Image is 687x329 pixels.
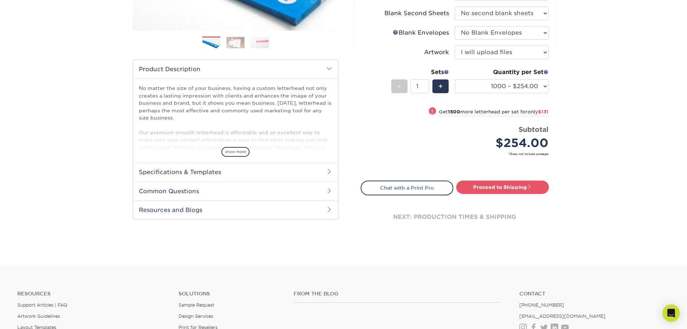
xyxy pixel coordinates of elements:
[439,109,549,116] small: Get more letterhead per set for
[424,48,449,57] div: Artwork
[431,108,433,115] span: !
[17,291,168,297] h4: Resources
[519,125,549,133] strong: Subtotal
[179,302,214,308] a: Sample Request
[17,302,67,308] a: Support Articles | FAQ
[139,85,332,254] p: No matter the size of your business, having a custom letterhead not only creates a lasting impres...
[133,163,338,181] h2: Specifications & Templates
[393,29,449,37] div: Blank Envelopes
[133,200,338,219] h2: Resources and Blogs
[226,37,245,48] img: Letterhead 02
[391,68,449,77] div: Sets
[456,181,549,194] a: Proceed to Shipping
[519,291,670,297] a: Contact
[179,291,283,297] h4: Solutions
[133,60,338,78] h2: Product Description
[384,9,449,18] div: Blank Second Sheets
[366,152,549,156] small: *Does not include postage
[398,81,401,92] span: -
[519,302,564,308] a: [PHONE_NUMBER]
[221,147,250,157] span: show more
[662,304,680,322] div: Open Intercom Messenger
[455,68,549,77] div: Quantity per Set
[361,181,453,195] a: Chat with a Print Pro
[133,182,338,200] h2: Common Questions
[202,37,220,49] img: Letterhead 01
[251,37,269,48] img: Letterhead 03
[448,109,460,114] strong: 1500
[460,134,549,152] div: $254.00
[528,109,549,114] span: only
[438,81,443,92] span: +
[361,195,549,239] div: next: production times & shipping
[538,109,549,114] span: $131
[294,291,500,297] h4: From the Blog
[179,313,213,319] a: Design Services
[519,313,605,319] a: [EMAIL_ADDRESS][DOMAIN_NAME]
